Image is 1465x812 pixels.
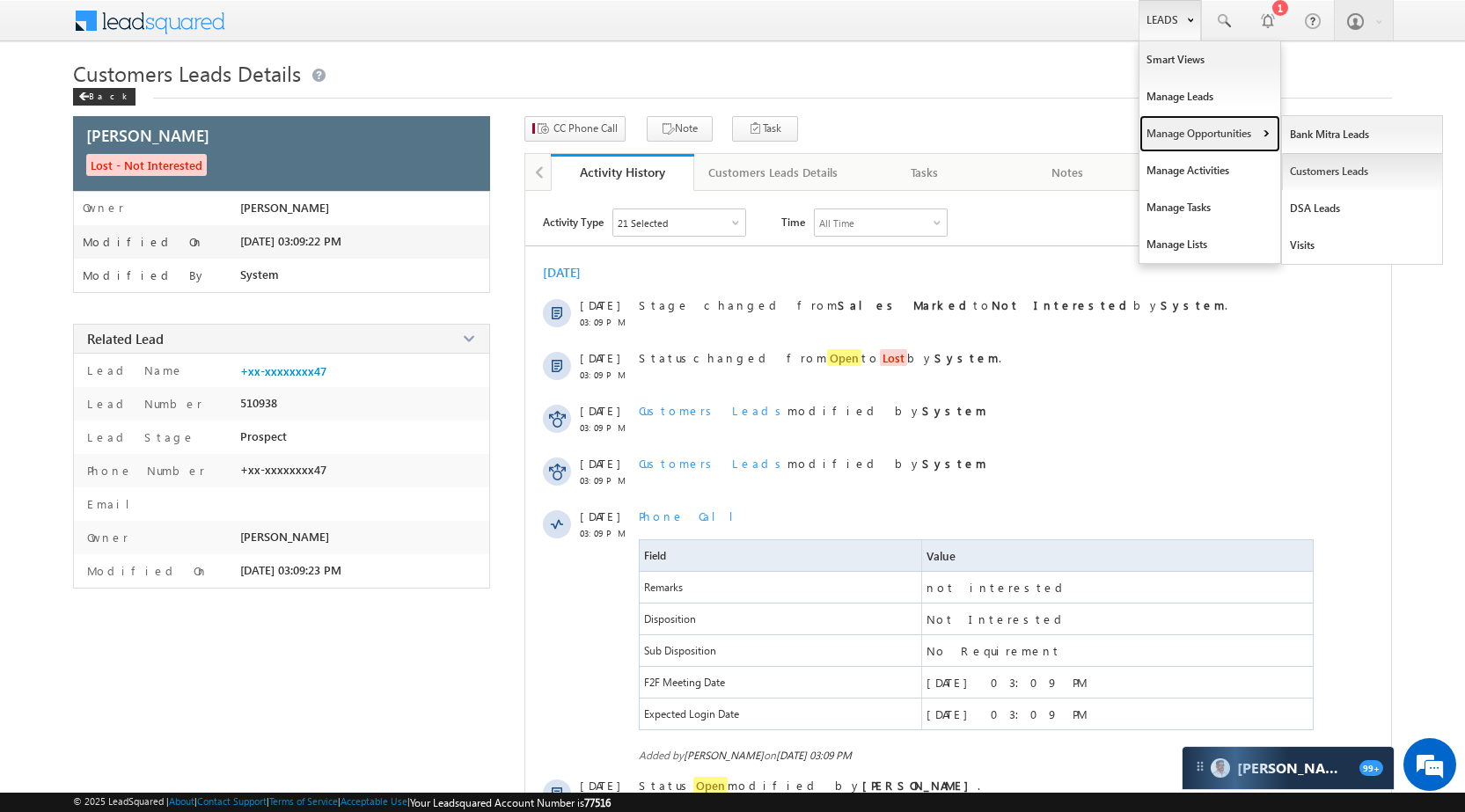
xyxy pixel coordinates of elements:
[927,643,1061,658] span: No Requirement
[997,154,1140,191] a: Notes
[580,456,619,471] span: [DATE]
[341,795,407,807] a: Acceptable Use
[524,116,626,142] button: CC Phone Call
[639,403,787,418] span: Customers Leads
[1139,115,1280,152] a: Manage Opportunities
[644,612,696,625] span: Disposition
[640,635,921,666] span: Sub Disposition
[83,563,209,578] label: Modified On
[693,777,728,794] span: Open
[580,778,619,793] span: [DATE]
[169,795,194,807] a: About
[83,235,204,249] label: Modified On
[580,317,633,327] span: 03:09 PM
[838,297,973,312] strong: Sales Marked
[647,116,713,142] button: Note
[640,572,921,603] span: Remarks
[732,116,798,142] button: Task
[862,778,978,793] strong: [PERSON_NAME]
[639,508,747,523] span: Phone Call
[564,164,681,180] div: Activity History
[240,201,329,215] span: [PERSON_NAME]
[240,267,279,282] span: System
[580,508,619,523] span: [DATE]
[410,796,611,809] span: Your Leadsquared Account Number is
[684,749,764,762] span: [PERSON_NAME]
[1282,190,1443,227] a: DSA Leads
[240,563,341,577] span: [DATE] 03:09:23 PM
[639,403,986,418] span: modified by
[644,581,683,594] span: Remarks
[927,706,1087,721] span: [DATE] 03:09 PM
[580,403,619,418] span: [DATE]
[197,795,267,807] a: Contact Support
[853,154,997,191] a: Tasks
[83,530,128,545] label: Owner
[922,403,986,418] strong: System
[618,217,668,229] div: 21 Selected
[584,796,611,809] span: 77516
[580,350,619,365] span: [DATE]
[880,349,907,366] span: Lost
[553,121,618,136] span: CC Phone Call
[1139,226,1280,263] a: Manage Lists
[240,234,341,248] span: [DATE] 03:09:22 PM
[639,456,986,471] span: modified by
[640,699,921,729] span: Expected Login Date
[1011,162,1124,183] div: Notes
[1161,297,1225,312] strong: System
[83,268,207,282] label: Modified By
[543,264,600,281] div: [DATE]
[240,364,326,378] a: +xx-xxxxxxxx47
[639,297,1227,312] span: Stage changed from to by .
[639,749,1317,762] span: Added by on
[73,795,611,809] span: © 2025 LeadSquared | | | | |
[86,124,209,146] span: [PERSON_NAME]
[1282,227,1443,264] a: Visits
[644,549,666,562] span: Field
[992,297,1133,312] strong: Not Interested
[781,208,805,235] span: Time
[644,707,739,721] span: Expected Login Date
[551,154,694,191] a: Activity History
[1359,760,1383,776] span: 99+
[639,350,693,365] span: Status
[87,330,164,347] span: Related Lead
[819,217,854,229] div: All Time
[83,429,195,444] label: Lead Stage
[927,580,1069,595] span: not interested
[580,528,633,538] span: 03:09 PM
[580,369,633,380] span: 03:09 PM
[1193,759,1207,773] img: carter-drag
[23,163,321,527] textarea: Type your message and hit 'Enter'
[639,777,980,794] span: Status modified by .
[580,475,633,486] span: 03:09 PM
[73,88,136,106] div: Back
[927,611,1068,626] span: Not Interested
[708,162,838,183] div: Customers Leads Details
[240,429,287,443] span: Prospect
[1139,189,1280,226] a: Manage Tasks
[1139,152,1280,189] a: Manage Activities
[240,396,277,410] span: 510938
[30,92,74,115] img: d_60004797649_company_0_60004797649
[776,749,852,762] span: [DATE] 03:09 PM
[92,92,296,115] div: Chat with us now
[580,297,619,312] span: [DATE]
[1139,41,1280,78] a: Smart Views
[240,463,326,477] span: +xx-xxxxxxxx47
[644,676,725,689] span: F2F Meeting Date
[639,349,1001,366] span: changed from to by .
[922,456,986,471] strong: System
[239,542,319,566] em: Start Chat
[73,59,301,87] span: Customers Leads Details
[934,350,999,365] strong: System
[927,675,1087,690] span: [DATE] 03:09 PM
[240,530,329,544] span: [PERSON_NAME]
[543,208,604,235] span: Activity Type
[1182,746,1395,790] div: carter-dragCarter[PERSON_NAME]99+
[827,349,861,366] span: Open
[269,795,338,807] a: Terms of Service
[580,422,633,433] span: 03:09 PM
